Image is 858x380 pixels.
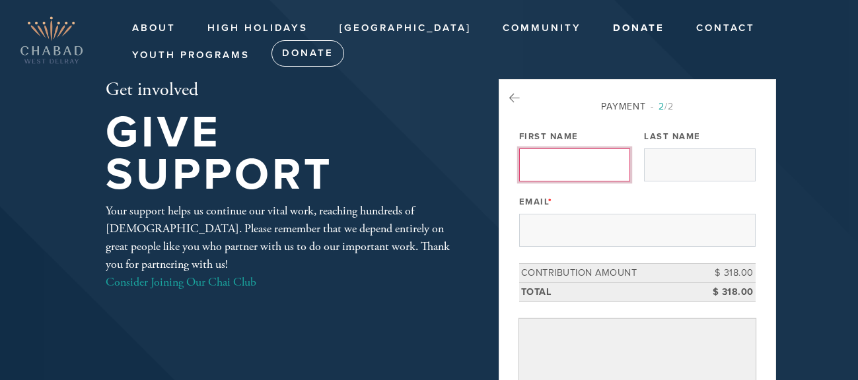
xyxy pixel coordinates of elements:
[519,196,553,208] label: Email
[122,16,186,41] a: About
[603,16,674,41] a: Donate
[686,16,765,41] a: Contact
[197,16,318,41] a: High Holidays
[519,282,696,301] td: Total
[20,16,83,64] img: Copy%20of%20West_Delray_Logo.png
[330,16,481,41] a: [GEOGRAPHIC_DATA]
[548,197,553,207] span: This field is required.
[106,111,456,197] h1: Give Support
[519,100,756,113] div: Payment
[493,16,591,41] a: Community
[519,264,696,283] td: Contribution Amount
[106,79,456,102] h2: Get involved
[106,202,456,291] div: Your support helps us continue our vital work, reaching hundreds of [DEMOGRAPHIC_DATA]. Please re...
[696,282,756,301] td: $ 318.00
[519,131,579,142] label: First Name
[651,101,674,112] span: /2
[122,43,260,68] a: Youth Programs
[271,40,344,67] a: Donate
[106,274,256,290] a: Consider Joining Our Chai Club
[696,264,756,283] td: $ 318.00
[644,131,701,142] label: Last Name
[659,101,664,112] span: 2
